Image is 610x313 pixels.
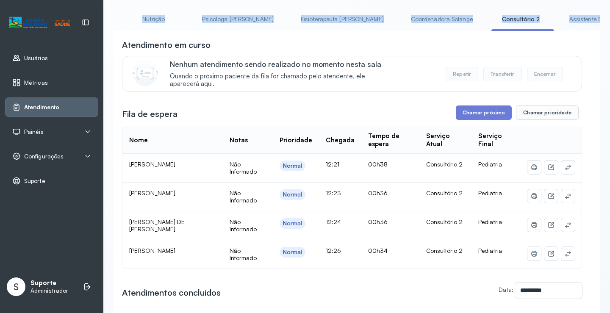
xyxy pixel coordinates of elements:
span: Pediatria [478,189,502,197]
div: Prioridade [280,136,312,144]
span: [PERSON_NAME] DE [PERSON_NAME] [129,218,185,233]
button: Transferir [483,67,522,81]
p: Suporte [30,279,68,287]
span: Configurações [24,153,64,160]
span: 00h36 [368,218,388,225]
span: 12:24 [326,218,341,225]
div: Normal [283,249,302,256]
span: Pediatria [478,218,502,225]
span: Não Informado [230,189,257,204]
img: Imagem de CalloutCard [133,61,158,86]
span: 00h38 [368,161,388,168]
div: Nome [129,136,148,144]
div: Normal [283,220,302,227]
h3: Fila de espera [122,108,177,120]
span: [PERSON_NAME] [129,247,175,254]
img: Logotipo do estabelecimento [9,16,70,30]
h3: Atendimentos concluídos [122,287,221,299]
span: Painéis [24,128,44,136]
span: 12:23 [326,189,341,197]
span: Pediatria [478,161,502,168]
p: Nenhum atendimento sendo realizado no momento nesta sala [170,60,394,69]
button: Chamar prioridade [516,105,579,120]
span: Suporte [24,177,45,185]
a: Consultório 2 [491,12,551,26]
div: Chegada [326,136,355,144]
span: Não Informado [230,218,257,233]
div: Serviço Final [478,132,514,148]
div: Normal [283,191,302,198]
button: Chamar próximo [456,105,512,120]
span: 12:21 [326,161,339,168]
span: Atendimento [24,104,59,111]
span: 00h34 [368,247,388,254]
a: Nutrição [124,12,183,26]
span: Não Informado [230,247,257,262]
span: Não Informado [230,161,257,175]
a: Fisioterapeuta [PERSON_NAME] [292,12,392,26]
div: Consultório 2 [426,218,465,226]
div: Serviço Atual [426,132,465,148]
span: [PERSON_NAME] [129,189,175,197]
span: [PERSON_NAME] [129,161,175,168]
button: Repetir [446,67,478,81]
div: Consultório 2 [426,161,465,168]
div: Normal [283,162,302,169]
span: Métricas [24,79,48,86]
span: 12:26 [326,247,341,254]
a: Coordenadora Solange [402,12,481,26]
button: Encerrar [527,67,563,81]
a: Métricas [12,78,91,87]
a: Psicologa [PERSON_NAME] [194,12,282,26]
span: 00h36 [368,189,388,197]
div: Tempo de espera [368,132,413,148]
h3: Atendimento em curso [122,39,211,51]
label: Data: [499,286,513,293]
span: Pediatria [478,247,502,254]
div: Notas [230,136,248,144]
a: Usuários [12,54,91,62]
a: Atendimento [12,103,91,111]
span: Quando o próximo paciente da fila for chamado pelo atendente, ele aparecerá aqui. [170,72,394,89]
span: Usuários [24,55,48,62]
div: Consultório 2 [426,247,465,255]
div: Consultório 2 [426,189,465,197]
p: Administrador [30,287,68,294]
